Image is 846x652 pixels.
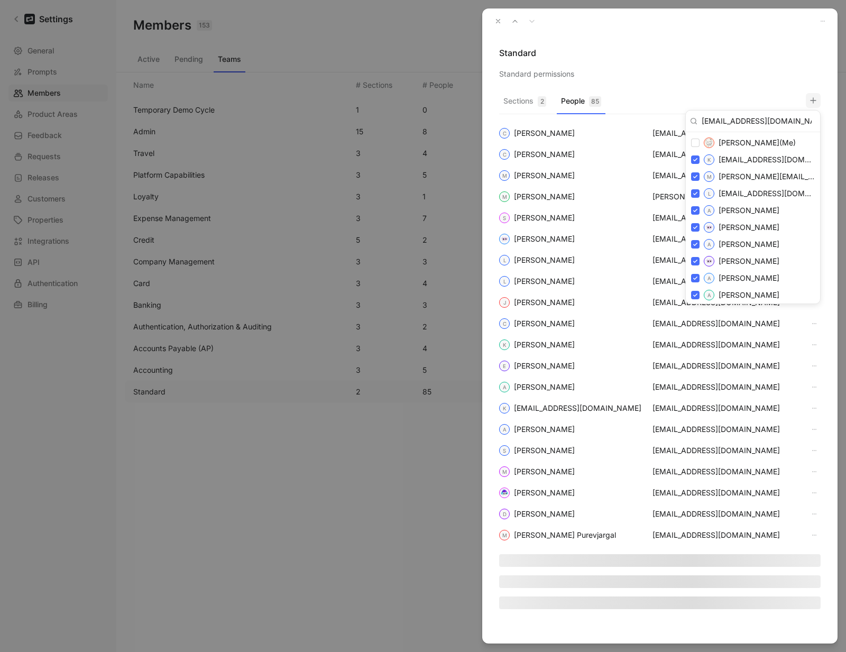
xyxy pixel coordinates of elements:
[705,189,713,198] svg: llonardi@brex.com
[705,139,713,147] img: James
[705,223,713,232] img: Abdulaziz
[705,274,713,282] svg: Aidan
[705,291,713,299] svg: Alex
[708,191,711,197] text: L
[719,206,779,215] span: [PERSON_NAME]
[719,273,779,282] span: [PERSON_NAME]
[705,206,713,215] svg: Abby
[719,240,779,249] span: [PERSON_NAME]
[719,256,779,265] span: [PERSON_NAME]
[707,242,711,247] text: A
[719,137,796,148] span: (Me)
[719,138,779,147] span: [PERSON_NAME]
[707,174,712,180] text: M
[719,189,846,198] span: [EMAIL_ADDRESS][DOMAIN_NAME]
[697,113,816,130] input: Search...
[707,292,711,298] text: A
[707,276,711,281] text: A
[719,223,779,232] span: [PERSON_NAME]
[707,157,711,163] text: K
[705,257,713,265] img: Aerial
[705,155,713,164] svg: kkhosla@brex.com
[705,172,713,181] svg: mphiri@brex.com
[719,290,779,299] span: [PERSON_NAME]
[705,240,713,249] svg: Adam
[707,208,711,214] text: A
[719,155,846,164] span: [EMAIL_ADDRESS][DOMAIN_NAME]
